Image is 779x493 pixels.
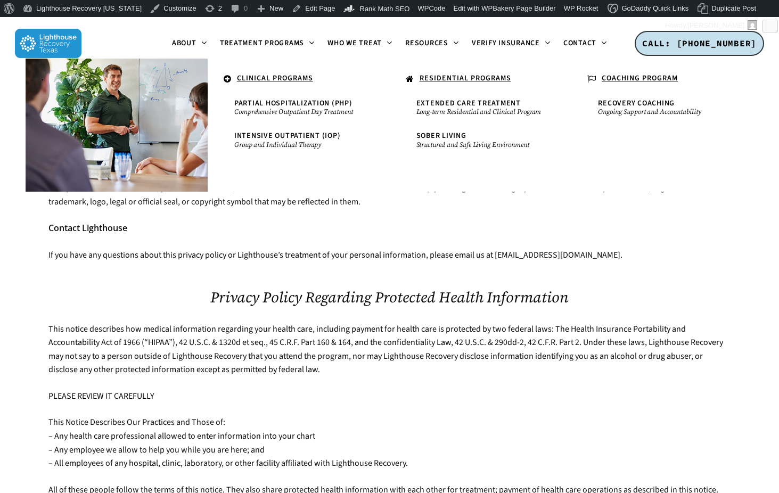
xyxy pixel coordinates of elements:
[635,31,764,56] a: CALL: [PHONE_NUMBER]
[598,108,727,116] small: Ongoing Support and Accountability
[237,73,313,84] u: CLINICAL PROGRAMS
[557,39,613,48] a: Contact
[687,21,744,29] span: [PERSON_NAME]
[416,98,521,109] span: Extended Care Treatment
[593,94,732,121] a: Recovery CoachingOngoing Support and Accountability
[166,39,214,48] a: About
[602,73,678,84] u: COACHING PROGRAM
[416,141,545,149] small: Structured and Safe Living Environment
[220,38,305,48] span: Treatment Programs
[416,130,466,141] span: Sober Living
[234,98,352,109] span: Partial Hospitalization (PHP)
[48,289,731,306] h2: Privacy Policy Regarding Protected Health Information
[48,416,731,483] p: This Notice Describes Our Practices and Those of: – Any health care professional allowed to enter...
[48,222,127,234] strong: Contact Lighthouse
[411,94,551,121] a: Extended Care TreatmentLong-term Residential and Clinical Program
[48,249,731,262] p: If you have any questions about this privacy policy or Lighthouse’s treatment of your personal in...
[582,69,743,89] a: COACHING PROGRAM
[563,38,596,48] span: Contact
[15,29,81,58] img: Lighthouse Recovery Texas
[327,38,382,48] span: Who We Treat
[472,38,540,48] span: Verify Insurance
[399,39,465,48] a: Resources
[229,127,368,154] a: Intensive Outpatient (IOP)Group and Individual Therapy
[420,73,511,84] u: RESIDENTIAL PROGRAMS
[48,323,731,390] p: This notice describes how medical information regarding your health care, including payment for h...
[321,39,399,48] a: Who We Treat
[48,390,731,416] p: PLEASE REVIEW IT CAREFULLY
[36,69,197,88] a: .
[234,141,363,149] small: Group and Individual Therapy
[661,17,761,34] a: Howdy,
[360,5,410,13] span: Rank Math SEO
[218,69,379,89] a: CLINICAL PROGRAMS
[411,127,551,154] a: Sober LivingStructured and Safe Living Environment
[465,39,557,48] a: Verify Insurance
[416,108,545,116] small: Long-term Residential and Clinical Program
[42,73,44,84] span: .
[234,130,341,141] span: Intensive Outpatient (IOP)
[229,94,368,121] a: Partial Hospitalization (PHP)Comprehensive Outpatient Day Treatment
[214,39,322,48] a: Treatment Programs
[234,108,363,116] small: Comprehensive Outpatient Day Treatment
[598,98,675,109] span: Recovery Coaching
[400,69,561,89] a: RESIDENTIAL PROGRAMS
[642,38,757,48] span: CALL: [PHONE_NUMBER]
[405,38,448,48] span: Resources
[172,38,196,48] span: About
